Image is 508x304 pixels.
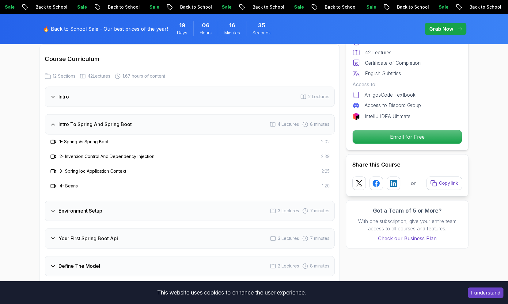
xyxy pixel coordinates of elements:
[429,25,453,33] p: Grab Now
[278,235,299,241] span: 3 Lectures
[361,4,381,10] p: Sale
[365,113,411,120] p: IntelliJ IDEA Ultimate
[103,4,144,10] p: Back to School
[88,73,110,79] span: 42 Lectures
[289,4,309,10] p: Sale
[322,183,330,189] span: 1:20
[352,217,462,232] p: With one subscription, give your entire team access to all courses and features.
[59,153,154,160] h3: 2 - Inversion Control And Dependency Injection
[43,25,168,33] p: 🔥 Back to School Sale - Our best prices of the year!
[59,207,102,214] h3: Environment Setup
[365,70,401,77] p: English Subtitles
[353,130,462,144] p: Enroll for Free
[252,30,271,36] span: Seconds
[59,235,118,242] h3: Your First Spring Boot Api
[310,263,329,269] span: 8 minutes
[321,153,330,160] span: 2:39
[278,208,299,214] span: 3 Lectures
[352,235,462,242] a: Check our Business Plan
[320,4,361,10] p: Back to School
[59,121,132,128] h3: Intro To Spring And Spring Boot
[144,4,164,10] p: Sale
[53,73,75,79] span: 12 Sections
[247,4,289,10] p: Back to School
[278,121,299,127] span: 4 Lectures
[468,287,503,298] button: Accept cookies
[321,139,330,145] span: 2:02
[352,160,462,169] h2: Share this Course
[217,4,236,10] p: Sale
[352,113,360,120] img: jetbrains logo
[5,286,459,299] div: This website uses cookies to enhance the user experience.
[59,139,108,145] h3: 1 - Spring Vs Spring Boot
[72,4,92,10] p: Sale
[365,102,421,109] p: Access to Discord Group
[59,168,126,174] h3: 3 - Spring Ioc Application Context
[321,168,330,174] span: 2:25
[123,73,165,79] span: 1.67 hours of content
[224,30,240,36] span: Minutes
[175,4,217,10] p: Back to School
[439,180,458,186] p: Copy link
[352,130,462,144] button: Enroll for Free
[434,4,453,10] p: Sale
[45,55,335,63] h2: Course Curriculum
[365,49,392,56] p: 42 Lectures
[59,262,100,270] h3: Define The Model
[45,114,335,134] button: Intro To Spring And Spring Boot4 Lectures 8 minutes
[229,21,235,30] span: 16 Minutes
[278,263,299,269] span: 2 Lectures
[411,179,416,187] p: or
[200,30,212,36] span: Hours
[310,121,329,127] span: 8 minutes
[45,87,335,107] button: Intro2 Lectures
[45,201,335,221] button: Environment Setup3 Lectures 7 minutes
[45,256,335,276] button: Define The Model2 Lectures 8 minutes
[202,21,210,30] span: 6 Hours
[365,91,415,98] p: AmigosCode Textbook
[464,4,506,10] p: Back to School
[177,30,187,36] span: Days
[30,4,72,10] p: Back to School
[308,94,329,100] span: 2 Lectures
[365,59,421,67] p: Certificate of Completion
[392,4,434,10] p: Back to School
[258,21,265,30] span: 35 Seconds
[352,81,462,88] p: Access to:
[352,206,462,215] h3: Got a Team of 5 or More?
[59,183,78,189] h3: 4 - Beans
[179,21,185,30] span: 19 Days
[426,176,462,190] button: Copy link
[45,228,335,248] button: Your First Spring Boot Api3 Lectures 7 minutes
[59,93,69,100] h3: Intro
[310,208,329,214] span: 7 minutes
[310,235,329,241] span: 7 minutes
